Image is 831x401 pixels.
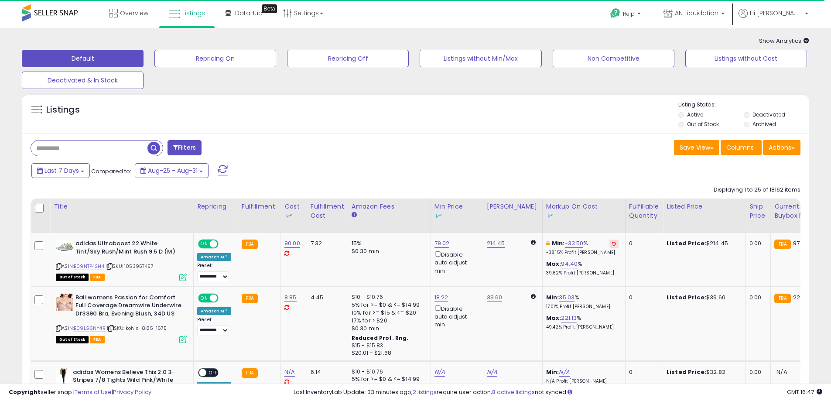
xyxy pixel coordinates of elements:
[262,4,277,13] div: Tooltip anchor
[629,202,659,220] div: Fulfillable Quantity
[759,37,809,45] span: Show Analytics
[763,140,800,155] button: Actions
[678,101,809,109] p: Listing States:
[610,8,621,19] i: Get Help
[197,317,231,336] div: Preset:
[546,293,559,302] b: Min:
[168,140,202,155] button: Filters
[752,111,785,118] label: Deactivated
[774,202,819,220] div: Current Buybox Price
[546,294,619,310] div: %
[667,240,739,247] div: $214.45
[561,314,577,322] a: 221.13
[667,239,706,247] b: Listed Price:
[492,388,535,396] a: 8 active listings
[553,50,674,67] button: Non Competitive
[546,314,619,330] div: %
[685,50,807,67] button: Listings without Cost
[793,239,808,247] span: 97.53
[90,274,105,281] span: FBA
[294,388,822,397] div: Last InventoryLab Update: 33 minutes ago, require user action, not synced.
[487,239,505,248] a: 214.45
[217,294,231,302] span: OFF
[675,9,718,17] span: AN Liquidation
[752,120,776,128] label: Archived
[74,263,104,270] a: B09NTP42H4
[31,163,90,178] button: Last 7 Days
[9,388,151,397] div: seller snap | |
[546,240,619,256] div: %
[434,293,448,302] a: 18.22
[714,186,800,194] div: Displaying 1 to 25 of 18162 items
[242,202,277,211] div: Fulfillment
[9,388,41,396] strong: Copyright
[667,294,739,302] div: $39.60
[284,293,297,302] a: 8.85
[552,239,565,247] b: Min:
[487,368,497,377] a: N/A
[546,378,619,384] p: N/A Profit [PERSON_NAME]
[113,388,151,396] a: Privacy Policy
[46,104,80,116] h5: Listings
[284,368,295,377] a: N/A
[197,253,231,261] div: Amazon AI *
[546,250,619,256] p: -38.15% Profit [PERSON_NAME]
[56,240,187,280] div: ASIN:
[546,260,561,268] b: Max:
[352,334,409,342] b: Reduced Prof. Rng.
[487,202,539,211] div: [PERSON_NAME]
[197,202,234,211] div: Repricing
[352,342,424,350] div: $15 - $15.83
[793,293,809,302] span: 22.99
[284,239,300,248] a: 90.00
[352,350,424,357] div: $20.01 - $21.68
[199,294,210,302] span: ON
[352,301,424,309] div: 5% for >= $0 & <= $14.99
[120,9,148,17] span: Overview
[721,140,762,155] button: Columns
[749,368,764,376] div: 0.00
[434,250,476,275] div: Disable auto adjust min
[434,368,445,377] a: N/A
[44,166,79,175] span: Last 7 Days
[603,1,650,28] a: Help
[22,72,144,89] button: Deactivated & In Stock
[774,240,790,249] small: FBA
[674,140,719,155] button: Save View
[74,325,106,332] a: B09LG6NY4R
[242,240,258,249] small: FBA
[287,50,409,67] button: Repricing Off
[235,9,263,17] span: DataHub
[56,240,73,253] img: 41EXehz58mL._SL40_.jpg
[182,9,205,17] span: Listings
[284,211,303,220] div: Some or all of the values in this column are provided from Inventory Lab.
[56,294,73,311] img: 41b4IGvOffL._SL40_.jpg
[148,166,198,175] span: Aug-25 - Aug-31
[434,212,443,220] img: InventoryLab Logo
[434,202,479,220] div: Min Price
[56,294,187,342] div: ASIN:
[91,167,131,175] span: Compared to:
[284,202,303,220] div: Cost
[311,202,344,220] div: Fulfillment Cost
[413,388,437,396] a: 2 listings
[687,120,719,128] label: Out of Stock
[242,294,258,303] small: FBA
[739,9,808,28] a: Hi [PERSON_NAME]
[56,368,71,386] img: 31k-8amIu1L._SL40_.jpg
[242,368,258,378] small: FBA
[546,211,622,220] div: Some or all of the values in this column are provided from Inventory Lab.
[352,325,424,332] div: $0.30 min
[311,240,341,247] div: 7.32
[542,199,625,233] th: The percentage added to the cost of goods (COGS) that forms the calculator for Min & Max prices.
[565,239,584,248] a: -33.50
[629,240,656,247] div: 0
[559,293,575,302] a: 35.03
[352,240,424,247] div: 15%
[22,50,144,67] button: Default
[352,294,424,301] div: $10 - $10.76
[687,111,703,118] label: Active
[420,50,541,67] button: Listings without Min/Max
[199,240,210,248] span: ON
[726,143,754,152] span: Columns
